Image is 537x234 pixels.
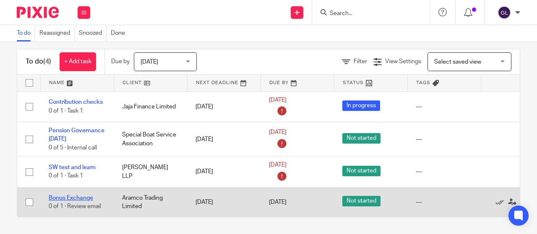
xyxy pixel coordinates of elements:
img: Pixie [17,7,59,18]
div: --- [416,167,472,176]
span: 0 of 1 · Task 1 [49,173,83,179]
td: [DATE] [187,91,261,122]
span: Not started [342,133,381,144]
p: Due by [111,57,130,66]
div: --- [416,135,472,144]
span: Select saved view [434,59,481,65]
img: svg%3E [498,6,511,19]
span: Not started [342,166,381,176]
div: --- [416,198,472,206]
span: (4) [43,58,51,65]
span: 0 of 5 · Internal call [49,145,97,151]
a: Contribution checks [49,99,103,105]
span: [DATE] [269,130,287,136]
span: [DATE] [269,97,287,103]
div: --- [416,103,472,111]
span: [DATE] [269,162,287,168]
span: Not started [342,196,381,206]
a: Reassigned [39,25,75,41]
span: [DATE] [269,199,287,205]
a: SW test and learn [49,165,96,170]
a: Done [111,25,129,41]
td: [DATE] [187,157,261,188]
td: [PERSON_NAME] LLP [114,157,187,188]
a: Pension Governance [DATE] [49,128,104,142]
span: [DATE] [141,59,158,65]
a: Snoozed [79,25,107,41]
span: Filter [354,59,367,64]
td: Aramco Trading Limited [114,187,187,217]
h1: To do [26,57,51,66]
a: Mark as done [495,198,508,206]
td: Special Boat Service Association [114,122,187,157]
td: [DATE] [187,122,261,157]
span: 0 of 1 · Task 1 [49,108,83,114]
a: + Add task [60,52,96,71]
span: 0 of 1 · Review email [49,203,101,209]
a: To do [17,25,35,41]
span: View Settings [385,59,421,64]
td: Jaja Finance Limited [114,91,187,122]
span: In progress [342,100,380,111]
span: Tags [416,80,430,85]
a: Bonus Exchange [49,195,93,201]
input: Search [329,10,404,18]
td: [DATE] [187,187,261,217]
